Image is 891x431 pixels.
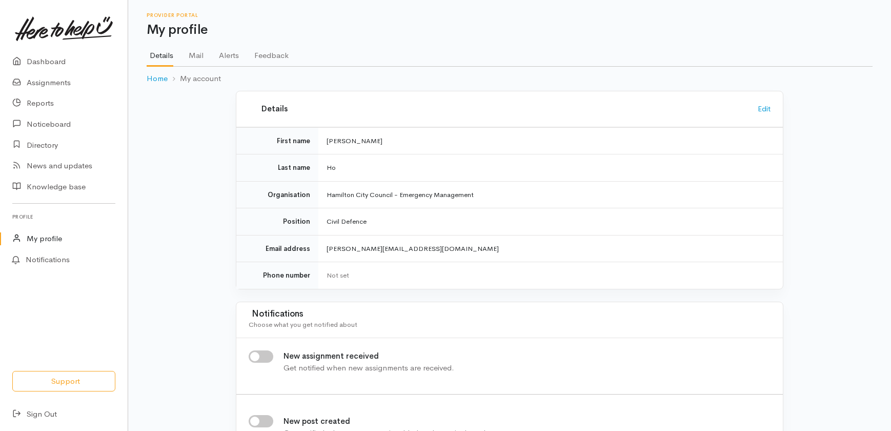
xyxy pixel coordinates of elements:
label: New assignment received [277,350,379,362]
td: Position [236,208,318,236]
span: Choose what you get notified about [249,320,357,329]
h6: Provider Portal [147,12,873,18]
td: Ho [318,154,783,182]
b: Details [261,104,288,113]
h3: Notifications [249,309,771,319]
nav: breadcrumb [147,67,873,91]
td: Organisation [236,181,318,208]
div: Not set [327,270,771,281]
td: Hamilton City Council - Emergency Management [318,181,783,208]
a: Alerts [216,37,239,66]
td: Civil Defence [318,208,783,236]
label: New post created [277,416,350,427]
td: [PERSON_NAME][EMAIL_ADDRESS][DOMAIN_NAME] [318,235,783,262]
td: Last name [236,154,318,182]
a: Feedback [251,37,289,66]
span: . [452,363,454,373]
a: Home [147,73,168,85]
td: First name [236,127,318,154]
td: [PERSON_NAME] [318,127,783,154]
a: Edit [758,104,771,113]
li: My account [168,73,221,85]
h6: Profile [12,210,115,224]
td: Phone number [236,262,318,289]
div: Get notified when new assignments are received [277,362,454,374]
a: Mail [186,37,204,66]
td: Email address [236,235,318,262]
button: Support [12,371,115,392]
a: Details [147,37,173,67]
h1: My profile [147,23,873,37]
